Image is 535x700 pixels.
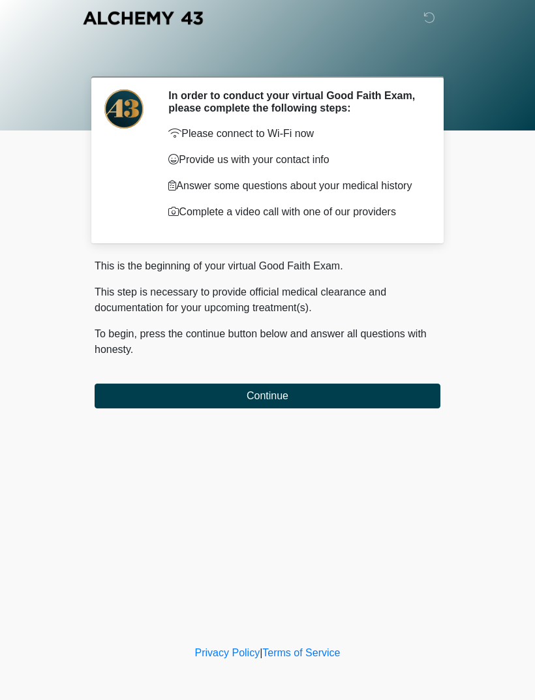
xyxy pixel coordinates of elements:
[95,326,440,358] p: To begin, press the continue button below and answer all questions with honesty.
[168,204,421,220] p: Complete a video call with one of our providers
[168,89,421,114] h2: In order to conduct your virtual Good Faith Exam, please complete the following steps:
[262,647,340,658] a: Terms of Service
[95,284,440,316] p: This step is necessary to provide official medical clearance and documentation for your upcoming ...
[168,178,421,194] p: Answer some questions about your medical history
[95,258,440,274] p: This is the beginning of your virtual Good Faith Exam.
[85,47,450,71] h1: ‎ ‎ ‎ ‎
[82,10,204,26] img: Alchemy 43 Logo
[95,384,440,408] button: Continue
[260,647,262,658] a: |
[168,152,421,168] p: Provide us with your contact info
[195,647,260,658] a: Privacy Policy
[168,126,421,142] p: Please connect to Wi-Fi now
[104,89,144,129] img: Agent Avatar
